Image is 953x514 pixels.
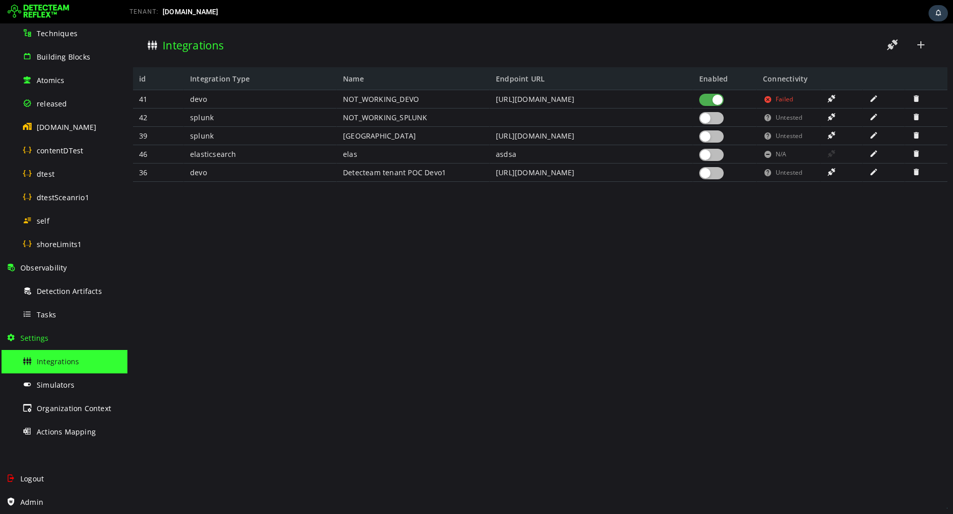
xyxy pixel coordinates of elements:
div: NOT_WORKING_SPLUNK [209,85,362,103]
span: Integrations [37,357,79,366]
div: [URL][DOMAIN_NAME] [362,140,566,158]
div: elasticsearch [57,122,209,140]
span: Building Blocks [37,52,90,62]
span: [DOMAIN_NAME] [163,8,219,16]
div: id [6,44,57,67]
div: 41 [6,67,57,85]
span: Detection Artifacts [37,286,102,296]
span: shoreLimits1 [37,239,82,249]
div: 42 [6,85,57,103]
span: contentDTest [37,146,83,155]
div: 39 [6,103,57,122]
span: Organization Context [37,403,111,413]
span: Failed [648,67,666,85]
span: Tasks [37,310,56,319]
span: self [37,216,49,226]
div: NOT_WORKING_DEVO [209,67,362,85]
div: devo [57,140,209,158]
span: released [37,99,67,109]
span: N/A [648,122,659,140]
div: Enabled [566,44,629,67]
div: Task Notifications [929,5,948,21]
div: splunk [57,85,209,103]
span: Untested [648,140,675,158]
span: Techniques [37,29,77,38]
div: Connectivity Status [629,44,693,67]
div: Integration Type [57,44,209,67]
div: devo [57,67,209,85]
div: splunk [57,103,209,122]
span: dtest [37,169,55,179]
div: elas [209,122,362,140]
span: Untested [648,103,675,122]
div: 36 [6,140,57,158]
span: [DOMAIN_NAME] [37,122,97,132]
span: TENANT: [129,8,158,15]
h3: Integrations [35,15,96,29]
div: Detecteam tenant POC Devo1 [209,140,362,158]
span: Settings [20,333,49,343]
div: Endpoint URL [362,44,566,67]
span: dtestSceanrio1 [37,193,89,202]
span: Observability [20,263,67,273]
span: Untested [648,85,675,103]
div: 46 [6,122,57,140]
div: asdsa [362,122,566,140]
span: Actions Mapping [37,427,96,437]
div: [URL][DOMAIN_NAME] [362,103,566,122]
span: Simulators [37,380,74,390]
img: Detecteam logo [8,4,69,20]
div: Name [209,44,362,67]
div: [GEOGRAPHIC_DATA] [209,103,362,122]
span: Admin [20,497,43,507]
span: Logout [20,474,44,483]
div: [URL][DOMAIN_NAME] [362,67,566,85]
span: Atomics [37,75,64,85]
